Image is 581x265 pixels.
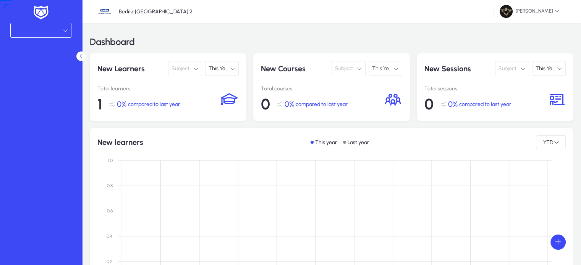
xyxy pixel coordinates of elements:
h3: Dashboard [90,37,135,47]
span: Subject [498,61,516,76]
text: 0.8 [107,183,113,188]
img: 77.jpg [500,5,513,18]
img: white-logo.png [31,5,50,21]
p: New Learners [97,61,165,76]
p: This year [315,139,337,146]
span: 0 [261,95,270,113]
span: [PERSON_NAME] [500,5,560,18]
span: Subject [335,61,353,76]
button: [PERSON_NAME] [494,5,566,18]
span: compared to last year [128,101,180,108]
span: YTD [542,139,554,146]
span: compared to last year [296,101,348,108]
text: 0.2 [107,259,113,264]
span: This Year [372,65,394,72]
span: 0% [448,100,458,109]
button: YTD [536,135,566,149]
p: New Courses [261,61,329,76]
p: Total courses [261,85,384,92]
span: compared to last year [459,101,511,108]
span: Subject [172,61,189,76]
h1: New learners [97,138,143,147]
span: 0 [424,95,434,113]
text: 0.4 [107,233,113,239]
span: This Year [209,65,230,72]
text: 0.6 [107,208,113,214]
span: 0% [285,100,294,109]
span: 1 [97,95,102,113]
p: Berlitz [GEOGRAPHIC_DATA] 2 [119,8,193,15]
p: Total learners [97,85,220,92]
p: Last year [348,139,369,146]
p: Total sessions [424,85,547,92]
span: This Year [536,65,557,72]
span: 0% [117,100,126,109]
p: New Sessions [424,61,492,76]
text: 1.0 [108,158,113,163]
img: 39.jpg [97,4,112,19]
